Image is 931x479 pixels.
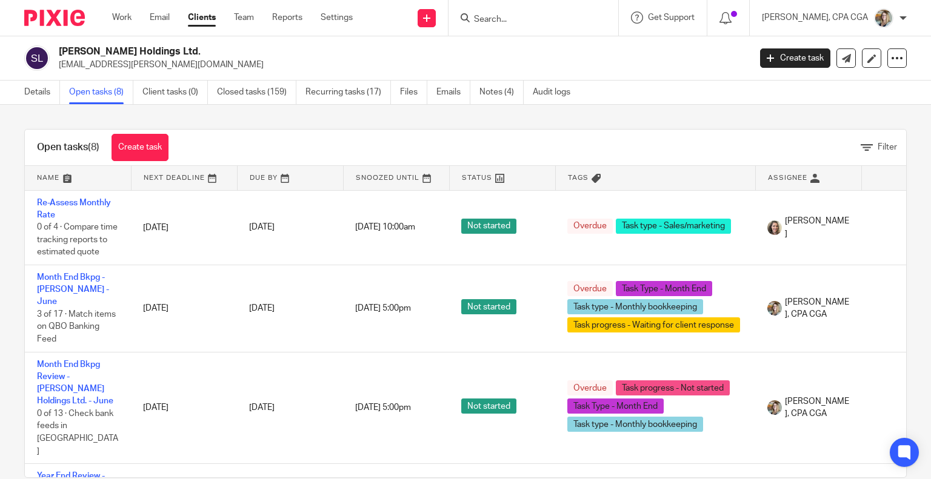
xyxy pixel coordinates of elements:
[131,265,237,352] td: [DATE]
[616,281,712,296] span: Task Type - Month End
[533,81,579,104] a: Audit logs
[131,190,237,265] td: [DATE]
[567,417,703,432] span: Task type - Monthly bookkeeping
[37,409,118,455] span: 0 of 13 · Check bank feeds in [GEOGRAPHIC_DATA]
[88,142,99,152] span: (8)
[59,59,742,71] p: [EMAIL_ADDRESS][PERSON_NAME][DOMAIN_NAME]
[272,12,302,24] a: Reports
[461,299,516,314] span: Not started
[355,304,411,312] span: [DATE] 5:00pm
[24,81,60,104] a: Details
[436,81,470,104] a: Emails
[355,403,411,412] span: [DATE] 5:00pm
[355,223,415,232] span: [DATE] 10:00am
[567,281,613,296] span: Overdue
[461,219,516,234] span: Not started
[188,12,216,24] a: Clients
[767,220,782,235] img: IMG_7896.JPG
[356,174,419,181] span: Snoozed Until
[878,143,897,151] span: Filter
[37,141,99,154] h1: Open tasks
[567,299,703,314] span: Task type - Monthly bookkeeping
[305,81,391,104] a: Recurring tasks (17)
[567,219,613,234] span: Overdue
[767,301,782,315] img: Chrissy%20McGale%20Bio%20Pic%201.jpg
[142,81,208,104] a: Client tasks (0)
[616,219,731,234] span: Task type - Sales/marketing
[785,215,849,240] span: [PERSON_NAME]
[785,395,849,420] span: [PERSON_NAME], CPA CGA
[568,174,589,181] span: Tags
[321,12,353,24] a: Settings
[616,380,730,395] span: Task progress - Not started
[69,81,133,104] a: Open tasks (8)
[567,380,613,395] span: Overdue
[24,10,85,26] img: Pixie
[37,223,118,256] span: 0 of 4 · Compare time tracking reports to estimated quote
[567,398,664,414] span: Task Type - Month End
[59,45,606,58] h2: [PERSON_NAME] Holdings Ltd.
[648,13,695,22] span: Get Support
[462,174,492,181] span: Status
[785,296,849,321] span: [PERSON_NAME], CPA CGA
[37,360,113,406] a: Month End Bkpg Review - [PERSON_NAME] Holdings Ltd. - June
[567,317,740,332] span: Task progress - Waiting for client response
[762,12,868,24] p: [PERSON_NAME], CPA CGA
[217,81,296,104] a: Closed tasks (159)
[400,81,427,104] a: Files
[37,199,111,219] a: Re-Assess Monthly Rate
[24,45,50,71] img: svg%3E
[112,134,169,161] a: Create task
[767,400,782,415] img: Chrissy%20McGale%20Bio%20Pic%201.jpg
[234,12,254,24] a: Team
[249,403,275,412] span: [DATE]
[473,15,582,25] input: Search
[874,8,893,28] img: Chrissy%20McGale%20Bio%20Pic%201.jpg
[150,12,170,24] a: Email
[760,48,830,68] a: Create task
[112,12,132,24] a: Work
[37,310,116,343] span: 3 of 17 · Match items on QBO Banking Feed
[131,352,237,464] td: [DATE]
[249,223,275,232] span: [DATE]
[249,304,275,312] span: [DATE]
[37,273,109,306] a: Month End Bkpg - [PERSON_NAME] - June
[479,81,524,104] a: Notes (4)
[461,398,516,414] span: Not started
